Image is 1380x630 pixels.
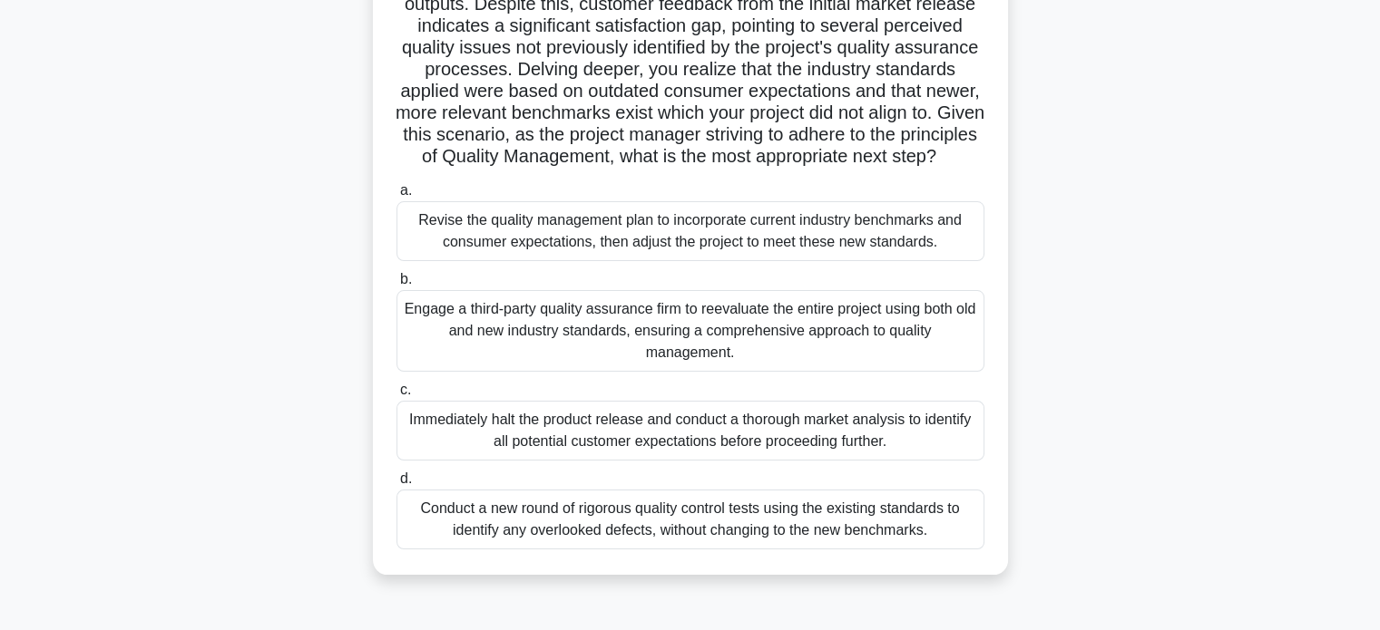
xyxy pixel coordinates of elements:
[400,470,412,486] span: d.
[396,401,984,460] div: Immediately halt the product release and conduct a thorough market analysis to identify all poten...
[400,182,412,198] span: a.
[400,382,411,397] span: c.
[396,290,984,372] div: Engage a third-party quality assurance firm to reevaluate the entire project using both old and n...
[396,489,984,549] div: Conduct a new round of rigorous quality control tests using the existing standards to identify an...
[400,271,412,286] span: b.
[396,201,984,261] div: Revise the quality management plan to incorporate current industry benchmarks and consumer expect...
